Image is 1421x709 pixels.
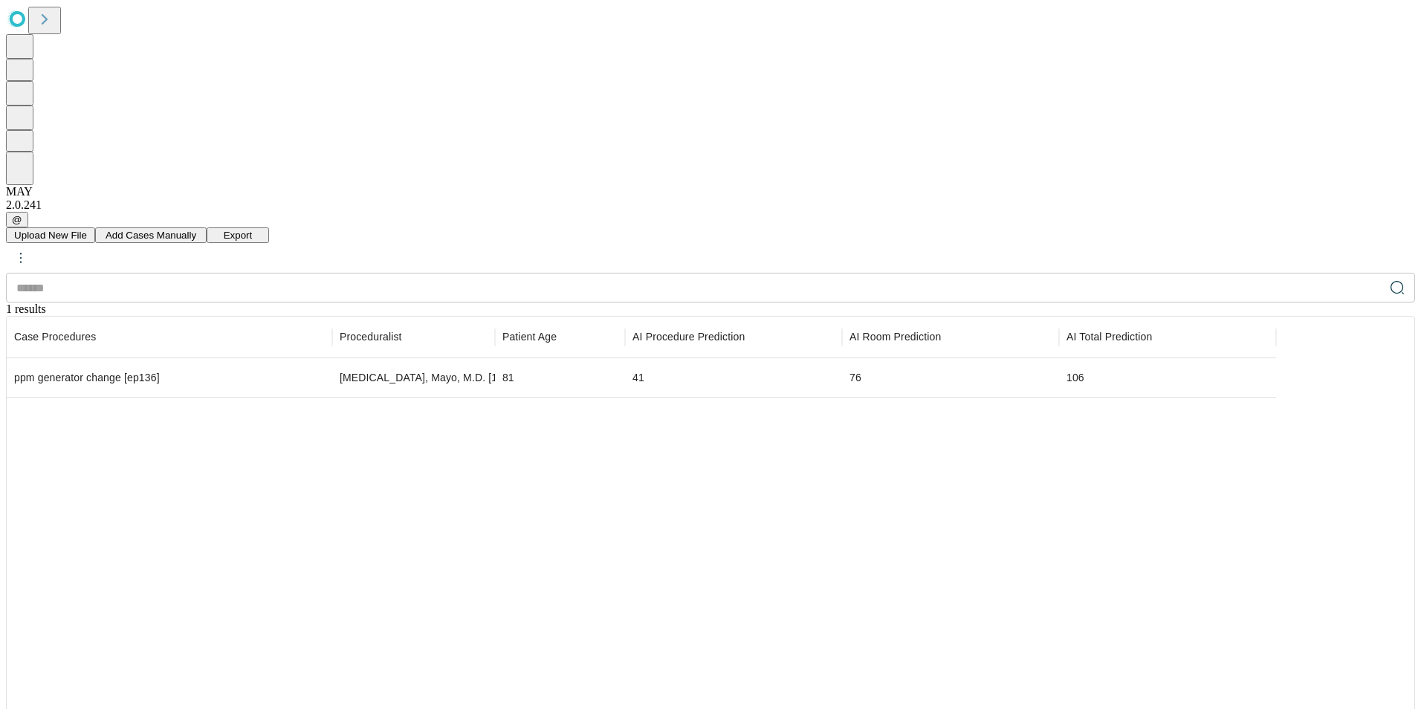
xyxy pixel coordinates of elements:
span: Export [224,230,253,241]
span: Includes set-up, patient in-room to patient out-of-room, and clean-up [1066,329,1152,344]
span: Upload New File [14,230,87,241]
button: Upload New File [6,227,95,243]
span: @ [12,214,22,225]
a: Export [207,228,269,241]
span: Add Cases Manually [106,230,196,241]
span: Scheduled procedures [14,329,96,344]
span: 76 [849,372,861,383]
span: 41 [632,372,644,383]
button: Add Cases Manually [95,227,207,243]
div: MAY [6,185,1415,198]
div: [MEDICAL_DATA], Mayo, M.D. [1502690] [340,359,488,397]
div: ppm generator change [ep136] [14,359,325,397]
button: Export [207,227,269,243]
span: Proceduralist [340,329,402,344]
div: 2.0.241 [6,198,1415,212]
div: 81 [502,359,618,397]
span: Patient Age [502,329,557,344]
button: kebab-menu [7,245,34,271]
button: @ [6,212,28,227]
span: 1 results [6,302,46,315]
span: 106 [1066,372,1084,383]
span: Patient in room to patient out of room [849,329,941,344]
span: Time-out to extubation/pocket closure [632,329,745,344]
